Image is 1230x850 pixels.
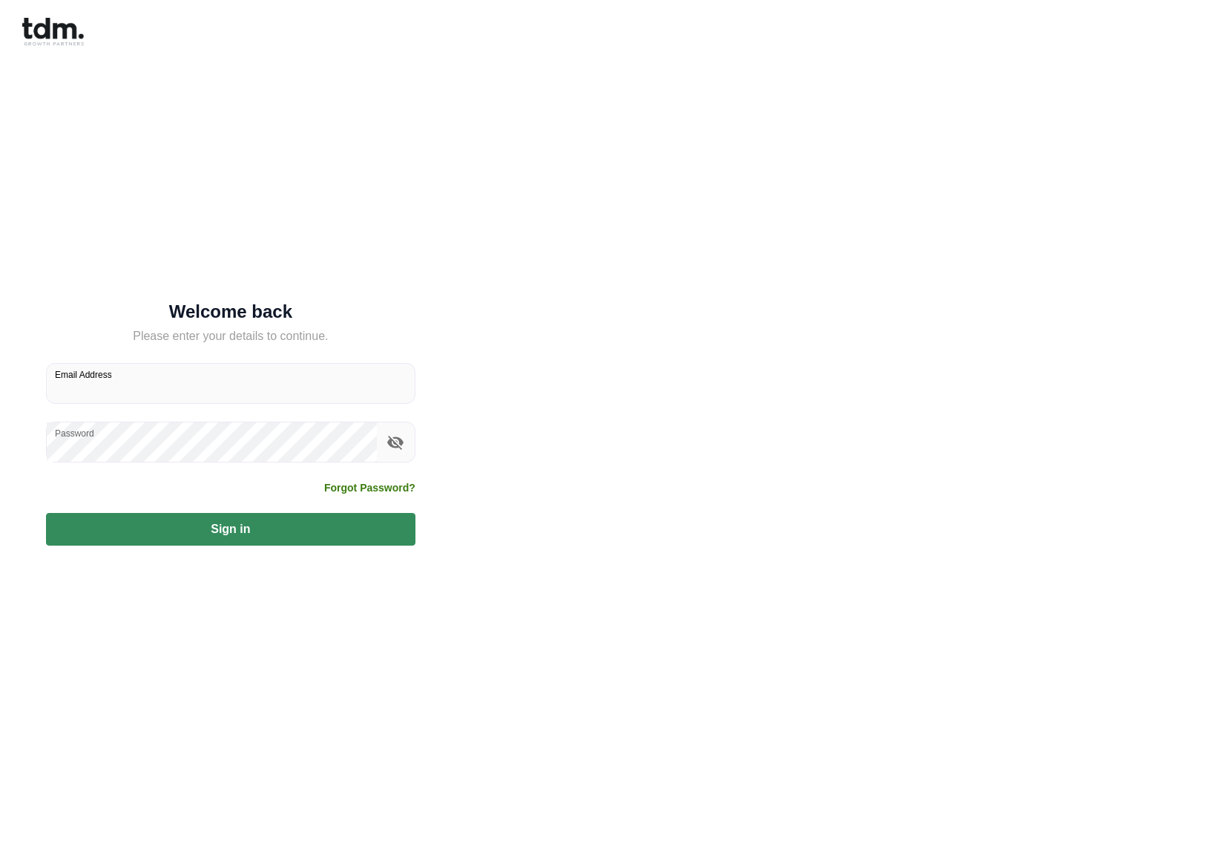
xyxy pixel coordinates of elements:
h5: Welcome back [46,304,415,319]
button: toggle password visibility [383,430,408,455]
a: Forgot Password? [324,480,415,495]
label: Password [55,427,94,439]
h5: Please enter your details to continue. [46,327,415,345]
label: Email Address [55,368,112,381]
button: Sign in [46,513,415,546]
